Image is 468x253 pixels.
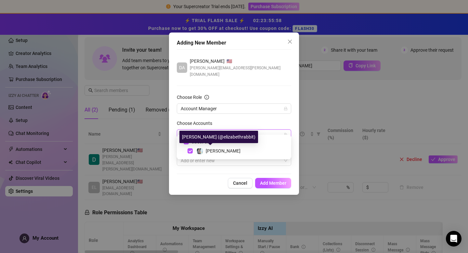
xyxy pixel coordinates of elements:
span: lock [284,107,288,111]
div: Open Intercom Messenger [446,231,461,246]
div: [PERSON_NAME] (@elizabethrabbit) [179,131,258,143]
label: Choose Accounts [177,120,216,127]
span: Account Manager [181,104,287,113]
span: DA [179,64,185,71]
button: Add Member [255,178,291,188]
span: [PERSON_NAME] [206,148,240,153]
div: 🇺🇸 [190,58,291,65]
button: Close [285,36,295,47]
img: Elizabeth [197,148,203,154]
button: Cancel [228,178,253,188]
div: Adding New Member [177,39,291,47]
span: team [284,133,288,137]
span: [PERSON_NAME] [190,58,225,65]
span: info-circle [204,95,209,100]
span: Cancel [233,180,247,186]
span: [PERSON_NAME][EMAIL_ADDRESS][PERSON_NAME][DOMAIN_NAME] [190,65,291,78]
span: Add Member [260,180,286,186]
span: Select tree node [188,148,193,153]
div: Choose Role [177,94,202,101]
span: close [287,39,292,44]
span: Close [285,39,295,44]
